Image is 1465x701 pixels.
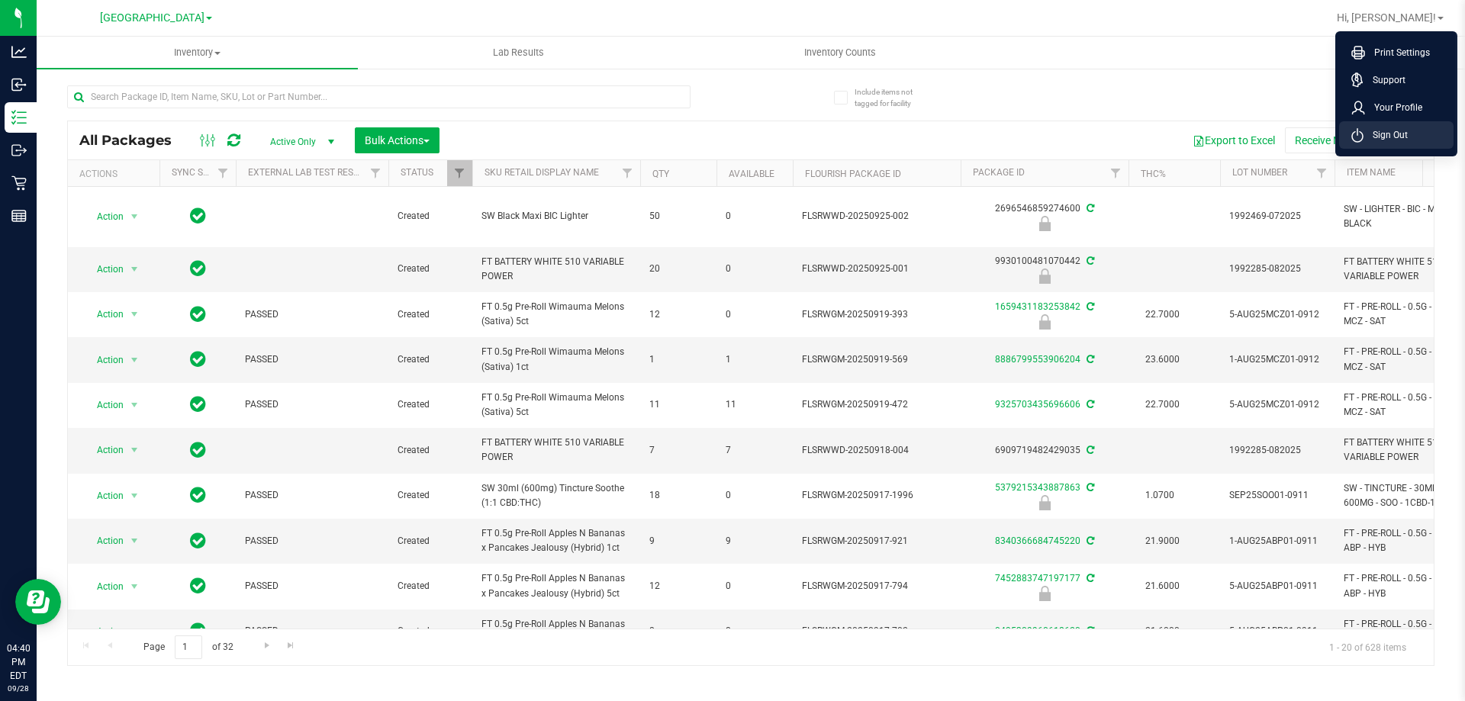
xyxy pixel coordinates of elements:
[1141,169,1166,179] a: THC%
[83,621,124,642] span: Action
[1344,436,1459,465] span: FT BATTERY WHITE 510 VARIABLE POWER
[481,345,631,374] span: FT 0.5g Pre-Roll Wimauma Melons (Sativa) 1ct
[83,485,124,506] span: Action
[958,201,1131,231] div: 2696546859274600
[125,394,144,416] span: select
[1285,127,1411,153] button: Receive Non-Cannabis
[649,624,707,638] span: 8
[1344,526,1459,555] span: FT - PRE-ROLL - 0.5G - 1CT - ABP - HYB
[256,635,278,656] a: Go to the next page
[363,160,388,186] a: Filter
[649,307,707,322] span: 12
[649,443,707,458] span: 7
[481,255,631,284] span: FT BATTERY WHITE 510 VARIABLE POWER
[190,258,206,279] span: In Sync
[652,169,669,179] a: Qty
[1103,160,1129,186] a: Filter
[83,394,124,416] span: Action
[1183,127,1285,153] button: Export to Excel
[1344,300,1459,329] span: FT - PRE-ROLL - 0.5G - 5CT - MCZ - SAT
[398,262,463,276] span: Created
[11,77,27,92] inline-svg: Inbound
[1364,72,1405,88] span: Support
[726,262,784,276] span: 0
[679,37,1000,69] a: Inventory Counts
[245,397,379,412] span: PASSED
[11,143,27,158] inline-svg: Outbound
[79,169,153,179] div: Actions
[995,354,1080,365] a: 8886799553906204
[995,399,1080,410] a: 9325703435696606
[802,209,951,223] span: FLSRWWD-20250925-002
[1084,354,1094,365] span: Sync from Compliance System
[481,526,631,555] span: FT 0.5g Pre-Roll Apples N Bananas x Pancakes Jealousy (Hybrid) 1ct
[398,397,463,412] span: Created
[190,394,206,415] span: In Sync
[125,439,144,461] span: select
[190,349,206,370] span: In Sync
[995,482,1080,493] a: 5379215343887863
[398,534,463,548] span: Created
[83,206,124,227] span: Action
[190,205,206,227] span: In Sync
[649,579,707,593] span: 12
[802,534,951,548] span: FLSRWGM-20250917-921
[726,307,784,322] span: 0
[995,301,1080,312] a: 1659431183253842
[649,488,707,503] span: 18
[995,535,1080,546] a: 8340366684745220
[1084,625,1094,636] span: Sync from Compliance System
[125,485,144,506] span: select
[1229,307,1325,322] span: 5-AUG25MCZ01-0912
[1138,394,1187,416] span: 22.7000
[649,534,707,548] span: 9
[398,352,463,367] span: Created
[485,167,599,178] a: Sku Retail Display Name
[398,443,463,458] span: Created
[365,134,430,146] span: Bulk Actions
[83,530,124,551] span: Action
[958,254,1131,284] div: 9930100481070442
[1344,255,1459,284] span: FT BATTERY WHITE 510 VARIABLE POWER
[1229,488,1325,503] span: SEP25SOO01-0911
[1365,45,1430,60] span: Print Settings
[190,484,206,506] span: In Sync
[1317,635,1418,658] span: 1 - 20 of 628 items
[7,642,30,683] p: 04:40 PM EDT
[481,481,631,510] span: SW 30ml (600mg) Tincture Soothe (1:1 CBD:THC)
[100,11,204,24] span: [GEOGRAPHIC_DATA]
[1229,209,1325,223] span: 1992469-072025
[1229,397,1325,412] span: 5-AUG25MCZ01-0912
[7,683,30,694] p: 09/28
[1138,620,1187,642] span: 21.6000
[726,488,784,503] span: 0
[190,620,206,642] span: In Sync
[1084,399,1094,410] span: Sync from Compliance System
[802,488,951,503] span: FLSRWGM-20250917-1996
[802,443,951,458] span: FLSRWWD-20250918-004
[1084,445,1094,455] span: Sync from Compliance System
[245,534,379,548] span: PASSED
[729,169,774,179] a: Available
[726,579,784,593] span: 0
[1344,617,1459,646] span: FT - PRE-ROLL - 0.5G - 5CT - ABP - HYB
[802,397,951,412] span: FLSRWGM-20250919-472
[802,262,951,276] span: FLSRWWD-20250925-001
[125,621,144,642] span: select
[1084,203,1094,214] span: Sync from Compliance System
[401,167,433,178] a: Status
[615,160,640,186] a: Filter
[11,110,27,125] inline-svg: Inventory
[355,127,439,153] button: Bulk Actions
[1229,443,1325,458] span: 1992285-082025
[245,488,379,503] span: PASSED
[649,397,707,412] span: 11
[125,259,144,280] span: select
[130,635,246,659] span: Page of 32
[726,352,784,367] span: 1
[190,304,206,325] span: In Sync
[190,530,206,551] span: In Sync
[958,586,1131,601] div: Newly Received
[83,576,124,597] span: Action
[125,304,144,325] span: select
